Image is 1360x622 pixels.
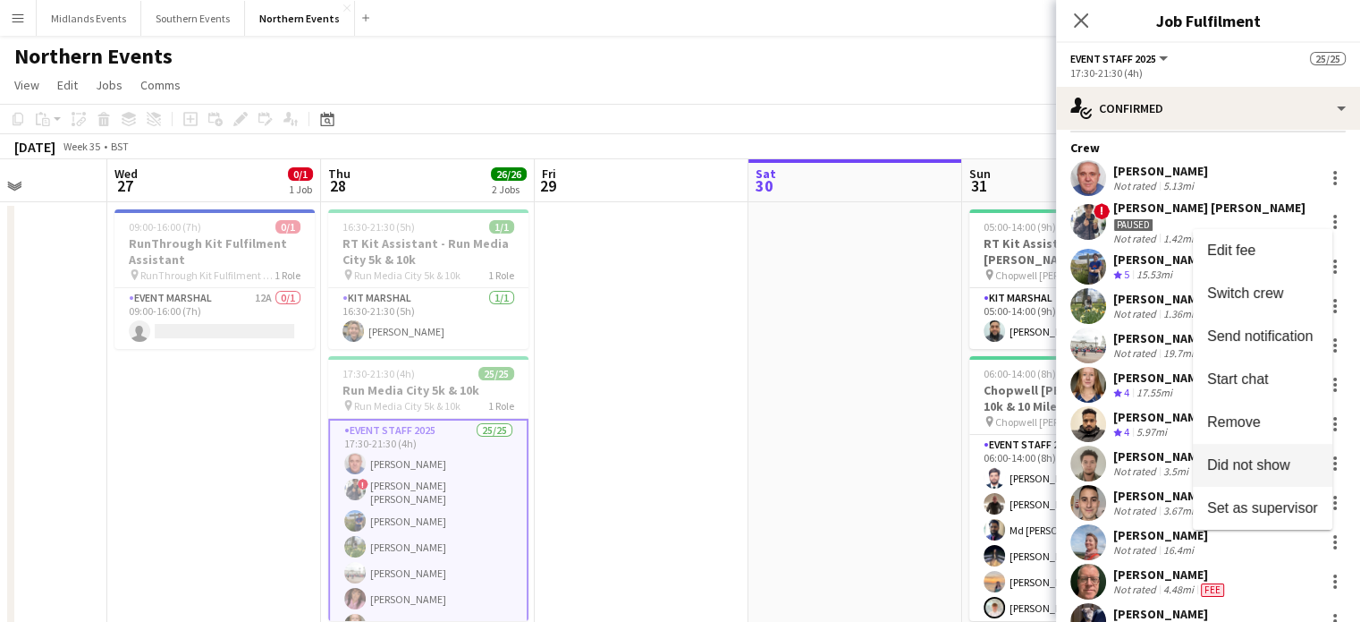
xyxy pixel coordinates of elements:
button: Set as supervisor [1193,487,1332,530]
span: Remove [1207,414,1261,430]
span: Set as supervisor [1207,500,1318,515]
span: Start chat [1207,371,1268,387]
button: Start chat [1193,358,1332,401]
span: Send notification [1207,328,1313,344]
button: Did not show [1193,444,1332,487]
button: Edit fee [1193,229,1332,272]
button: Switch crew [1193,272,1332,315]
span: Did not show [1207,457,1290,473]
button: Send notification [1193,315,1332,358]
span: Edit fee [1207,243,1255,258]
span: Switch crew [1207,285,1283,301]
button: Remove [1193,401,1332,444]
